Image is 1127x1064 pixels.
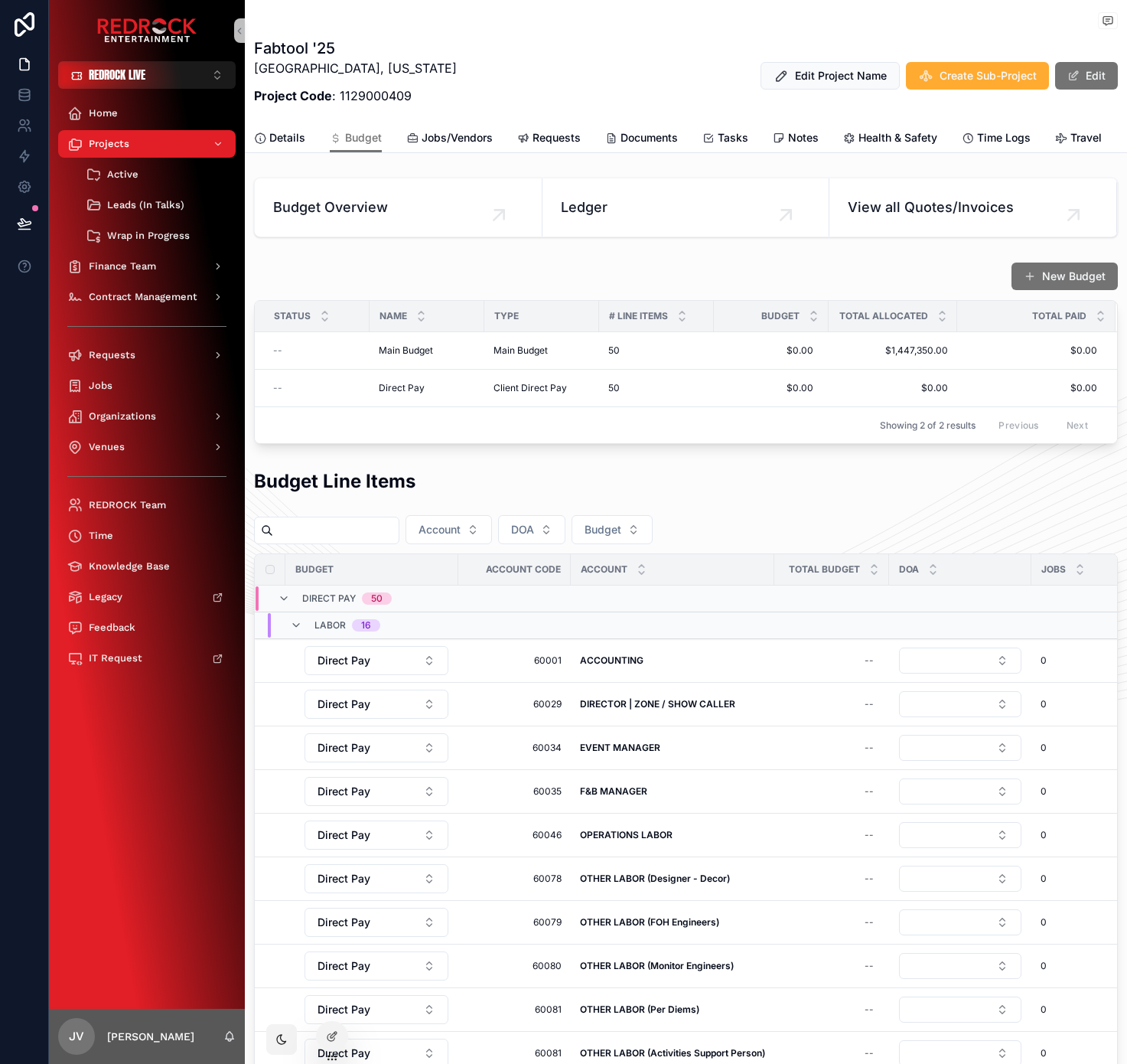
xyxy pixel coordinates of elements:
span: Requests [533,130,581,145]
a: OTHER LABOR (Activities Support Person) [580,1047,765,1059]
span: 60081 [467,1004,562,1016]
a: -- [783,823,880,847]
span: Leads (In Talks) [107,199,184,211]
a: Time Logs [962,124,1031,155]
span: Account [581,563,627,576]
a: Contract Management [58,283,236,311]
a: 60079 [467,916,562,929]
button: Edit Project Name [761,62,900,90]
span: Finance Team [89,260,156,273]
span: 60046 [467,829,562,841]
a: Select Button [304,776,449,807]
button: Select Button [899,691,1021,717]
span: Feedback [89,622,135,634]
span: Venues [89,441,125,453]
span: Client Direct Pay [493,382,567,394]
span: Direct Pay [379,382,425,394]
span: $0.00 [958,382,1097,394]
strong: EVENT MANAGER [580,742,660,753]
a: EVENT MANAGER [580,742,765,754]
a: $0.00 [958,344,1097,357]
a: Select Button [304,951,449,981]
button: Select Button [305,777,448,806]
div: -- [865,785,874,798]
button: Select Button [305,951,448,981]
div: -- [865,742,874,754]
a: ACCOUNTING [580,654,765,667]
span: Budget [585,522,621,537]
div: -- [865,1047,874,1059]
a: Projects [58,130,236,158]
strong: OTHER LABOR (Monitor Engineers) [580,960,734,971]
div: -- [865,829,874,841]
a: Direct Pay [379,382,475,394]
strong: OTHER LABOR (Per Diems) [580,1004,699,1015]
span: DOA [899,563,919,576]
a: 50 [608,382,705,394]
span: Edit Project Name [795,68,887,83]
span: 50 [608,344,620,357]
strong: OPERATIONS LABOR [580,829,673,840]
a: 60034 [467,742,562,754]
a: Time [58,522,236,550]
a: New Budget [1011,263,1118,290]
button: Select Button [899,997,1021,1023]
span: Labor [314,619,346,632]
span: Knowledge Base [89,560,170,573]
span: -- [273,344,282,357]
a: OTHER LABOR (Per Diems) [580,1004,765,1016]
span: 60080 [467,960,562,972]
div: -- [865,960,874,972]
a: Notes [773,124,819,155]
span: Organizations [89,410,156,423]
span: -- [273,382,282,394]
h1: Fabtool '25 [254,38,457,59]
a: 60035 [467,785,562,798]
span: Active [107,168,138,181]
a: $1,447,350.00 [838,344,948,357]
span: 0 [1041,1047,1047,1059]
span: 0 [1041,698,1047,710]
span: Status [274,310,311,322]
a: OTHER LABOR (FOH Engineers) [580,916,765,929]
span: Type [494,310,519,322]
button: Select Button [899,648,1021,674]
a: Select Button [304,994,449,1025]
span: Direct Pay [318,653,370,668]
a: -- [273,344,360,357]
span: Direct Pay [318,784,370,799]
span: Main Budget [379,344,433,357]
strong: F&B MANAGER [580,785,647,797]
a: IT Request [58,645,236,672]
a: 50 [608,344,705,357]
a: Knowledge Base [58,553,236,580]
span: Home [89,107,118,119]
p: [PERSON_NAME] [107,1029,194,1044]
a: Select Button [304,733,449,763]
button: Select Button [305,733,448,762]
span: Budget [295,563,334,576]
span: Account Code [486,563,561,576]
p: : 1129000409 [254,86,457,105]
span: Ledger [561,197,811,218]
button: Select Button [899,953,1021,979]
span: IT Request [89,652,142,664]
span: DOA [511,522,534,537]
span: REDROCK Team [89,499,166,511]
span: 0 [1041,916,1047,929]
a: Leads (In Talks) [77,191,236,219]
a: Jobs/Vendors [406,124,493,155]
a: -- [783,779,880,804]
button: Select Button [899,909,1021,935]
a: Organizations [58,403,236,430]
a: 60029 [467,698,562,710]
a: -- [783,867,880,891]
span: 0 [1041,1004,1047,1016]
span: Direct Pay [318,958,370,974]
a: REDROCK Team [58,491,236,519]
span: Total Allocated [839,310,928,322]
